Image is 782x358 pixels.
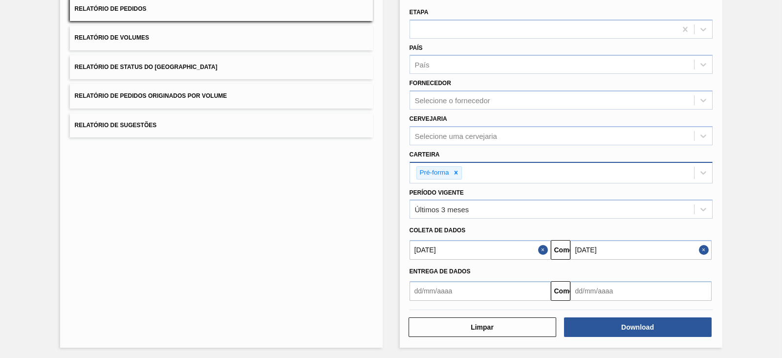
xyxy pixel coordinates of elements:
[409,317,556,337] button: Limpar
[410,80,451,87] font: Fornecedor
[554,246,577,254] font: Comeu
[410,45,423,51] font: País
[410,189,464,196] font: Período Vigente
[410,9,429,16] font: Etapa
[410,268,471,275] font: Entrega de dados
[415,205,469,214] font: Últimos 3 meses
[538,240,551,260] button: Fechar
[75,5,147,12] font: Relatório de Pedidos
[410,115,447,122] font: Cervejaria
[410,227,466,234] font: Coleta de dados
[410,240,551,260] input: dd/mm/aaaa
[471,323,494,331] font: Limpar
[410,151,440,158] font: Carteira
[621,323,654,331] font: Download
[699,240,712,260] button: Close
[75,64,217,70] font: Relatório de Status do [GEOGRAPHIC_DATA]
[75,35,149,42] font: Relatório de Volumes
[415,61,430,69] font: País
[564,317,712,337] button: Download
[75,93,227,100] font: Relatório de Pedidos Originados por Volume
[410,281,551,301] input: dd/mm/aaaa
[70,84,373,108] button: Relatório de Pedidos Originados por Volume
[420,169,449,176] font: Pré-forma
[551,240,570,260] button: Comeu
[70,26,373,50] button: Relatório de Volumes
[415,132,497,140] font: Selecione uma cervejaria
[570,240,712,260] input: dd/mm/aaaa
[415,96,490,105] font: Selecione o fornecedor
[551,281,570,301] button: Comeu
[70,55,373,79] button: Relatório de Status do [GEOGRAPHIC_DATA]
[75,122,157,129] font: Relatório de Sugestões
[554,287,577,295] font: Comeu
[570,281,712,301] input: dd/mm/aaaa
[70,113,373,137] button: Relatório de Sugestões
